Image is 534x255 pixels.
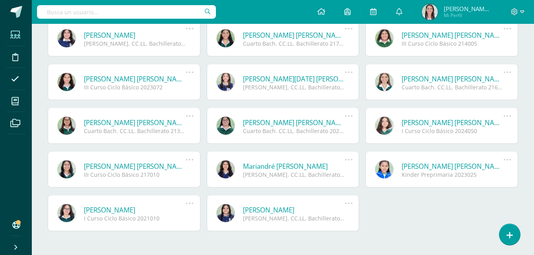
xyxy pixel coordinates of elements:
[402,127,504,135] div: I Curso Ciclo Básico 2024050
[84,127,186,135] div: Cuarto Bach. CC.LL. Bachillerato 213117
[243,31,345,40] a: [PERSON_NAME] [PERSON_NAME] [PERSON_NAME]
[402,83,504,91] div: Cuarto Bach. CC.LL. Bachillerato 216008
[84,205,186,214] a: [PERSON_NAME]
[243,127,345,135] div: Cuarto Bach. CC.LL. Bachillerato 2022014
[243,118,345,127] a: [PERSON_NAME] [PERSON_NAME]
[243,74,345,83] a: [PERSON_NAME][DATE] [PERSON_NAME]
[402,162,504,171] a: [PERSON_NAME] [PERSON_NAME]
[84,83,186,91] div: III Curso Ciclo Básico 2023072
[243,162,345,171] a: Mariandré [PERSON_NAME]
[402,74,504,83] a: [PERSON_NAME] [PERSON_NAME] [PERSON_NAME]
[84,40,186,47] div: [PERSON_NAME]. CC.LL. Bachillerato 218014
[243,83,345,91] div: [PERSON_NAME]. CC.LL. Bachillerato 212007
[84,162,186,171] a: [PERSON_NAME] [PERSON_NAME]
[402,118,504,127] a: [PERSON_NAME] [PERSON_NAME]
[444,5,491,13] span: [PERSON_NAME] [PERSON_NAME]
[444,12,491,19] span: Mi Perfil
[402,171,504,178] div: Kinder Preprimaria 2023025
[402,40,504,47] div: III Curso Ciclo Básico 214005
[402,31,504,40] a: [PERSON_NAME] [PERSON_NAME]
[422,4,438,20] img: 7104dee1966dece4cb994d866b427164.png
[84,118,186,127] a: [PERSON_NAME] [PERSON_NAME]
[84,31,186,40] a: [PERSON_NAME]
[84,171,186,178] div: III Curso Ciclo Básico 217010
[243,40,345,47] div: Cuarto Bach. CC.LL. Bachillerato 217015
[243,171,345,178] div: [PERSON_NAME]. CC.LL. Bachillerato 212013
[84,214,186,222] div: I Curso Ciclo Básico 2021010
[243,205,345,214] a: [PERSON_NAME]
[84,74,186,83] a: [PERSON_NAME] [PERSON_NAME]
[37,5,216,19] input: Busca un usuario...
[243,214,345,222] div: [PERSON_NAME]. CC.LL. Bachillerato 2023082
